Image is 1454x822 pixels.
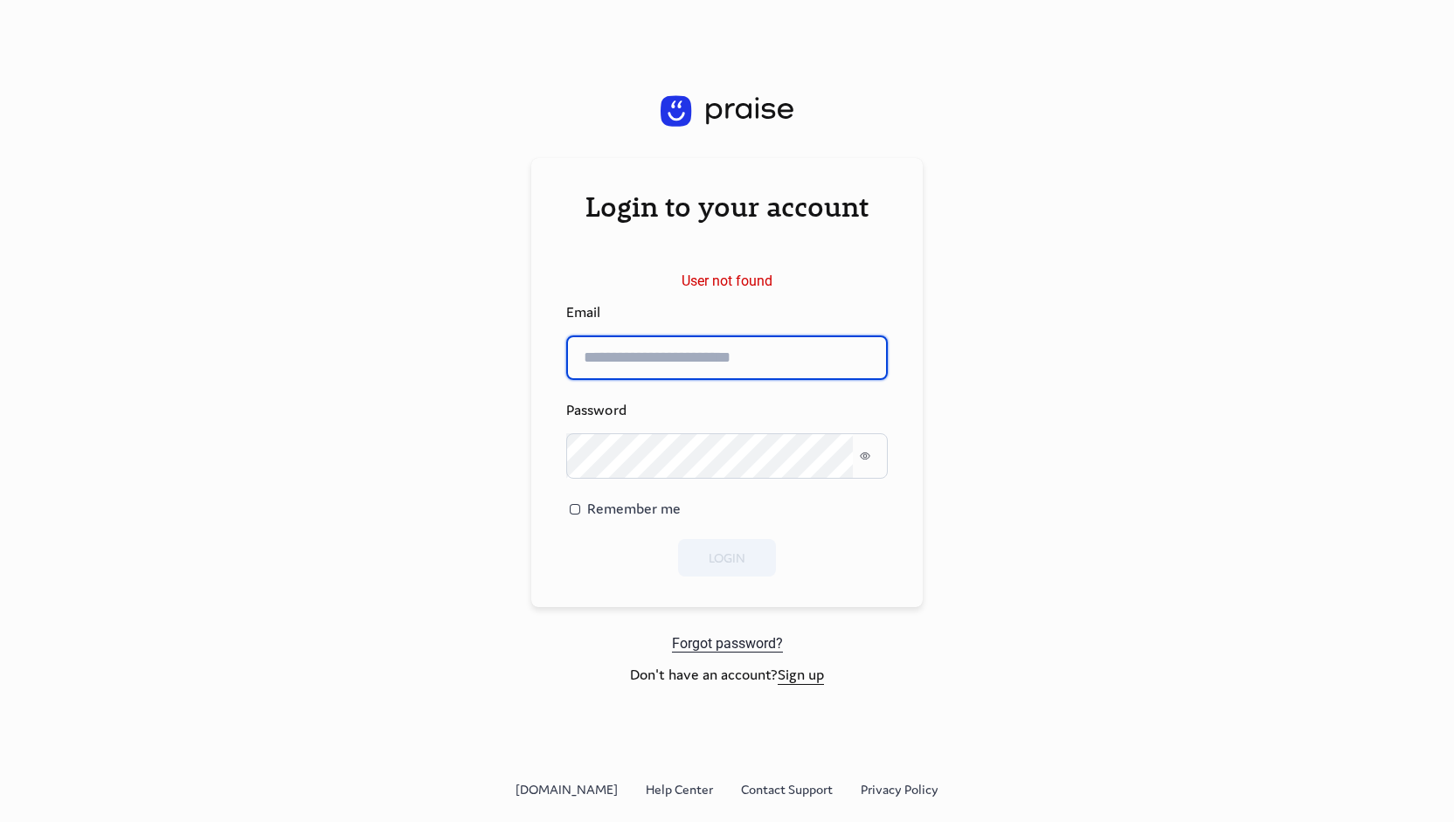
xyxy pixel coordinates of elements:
span: Contact Support [741,781,833,798]
span: Privacy Policy [861,781,938,798]
img: logo [661,95,793,127]
span: [DOMAIN_NAME] [516,781,618,798]
a: [DOMAIN_NAME] [516,780,618,799]
span: Remember me [587,499,681,518]
div: Password [566,401,888,420]
a: Sign up [778,665,824,685]
a: Help Center [646,780,713,799]
span: Help Center [646,781,713,798]
a: Forgot password? [672,635,783,653]
div: Email [566,303,888,322]
div: Login to your account [566,189,888,224]
a: Contact Support [741,780,833,799]
span: Don't have an account? [630,666,824,685]
div: User not found [566,273,888,289]
a: Privacy Policy [861,780,938,799]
